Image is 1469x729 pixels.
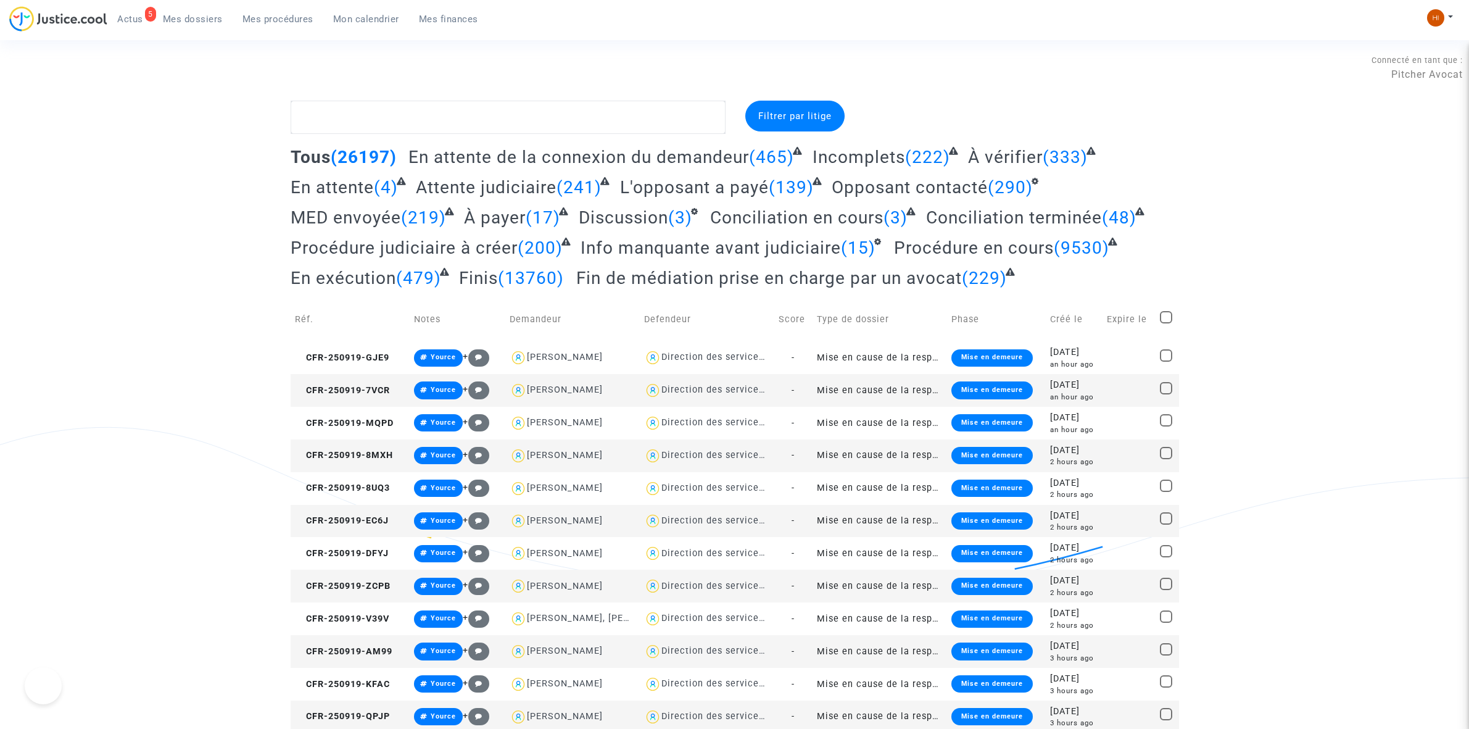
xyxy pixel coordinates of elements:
[813,439,947,472] td: Mise en cause de la responsabilité de l'Etat pour lenteur excessive de la Justice
[510,544,528,562] img: icon-user.svg
[431,517,456,525] span: Yource
[581,238,841,258] span: Info manquante avant judiciaire
[1050,639,1099,653] div: [DATE]
[832,177,988,198] span: Opposant contacté
[527,678,603,689] div: [PERSON_NAME]
[557,177,602,198] span: (241)
[1050,425,1099,435] div: an hour ago
[1050,444,1099,457] div: [DATE]
[951,708,1033,725] div: Mise en demeure
[1050,509,1099,523] div: [DATE]
[951,675,1033,693] div: Mise en demeure
[644,544,662,562] img: icon-user.svg
[951,643,1033,660] div: Mise en demeure
[644,447,662,465] img: icon-user.svg
[518,238,563,258] span: (200)
[813,147,905,167] span: Incomplets
[295,352,389,363] span: CFR-250919-GJE9
[1050,686,1099,696] div: 3 hours ago
[1050,477,1099,490] div: [DATE]
[463,580,489,590] span: +
[951,381,1033,399] div: Mise en demeure
[579,207,668,228] span: Discussion
[813,407,947,439] td: Mise en cause de la responsabilité de l'Etat pour lenteur excessive de la Justice
[947,298,1046,341] td: Phase
[1050,672,1099,686] div: [DATE]
[291,298,410,341] td: Réf.
[968,147,1043,167] span: À vérifier
[510,447,528,465] img: icon-user.svg
[431,386,456,394] span: Yource
[1372,56,1463,65] span: Connecté en tant que :
[1050,588,1099,598] div: 2 hours ago
[1050,620,1099,631] div: 2 hours ago
[463,645,489,656] span: +
[295,679,390,689] span: CFR-250919-KFAC
[510,414,528,432] img: icon-user.svg
[431,581,456,589] span: Yource
[431,680,456,688] span: Yource
[498,268,564,288] span: (13760)
[1046,298,1103,341] td: Créé le
[396,268,441,288] span: (479)
[527,483,603,493] div: [PERSON_NAME]
[576,268,962,288] span: Fin de médiation prise en charge par un avocat
[951,349,1033,367] div: Mise en demeure
[431,419,456,427] span: Yource
[431,712,456,720] span: Yource
[951,447,1033,464] div: Mise en demeure
[905,147,950,167] span: (222)
[463,547,489,557] span: +
[1103,298,1156,341] td: Expire le
[926,207,1102,228] span: Conciliation terminée
[813,668,947,701] td: Mise en cause de la responsabilité de l'Etat pour lenteur excessive de la Justice
[291,177,374,198] span: En attente
[1050,541,1099,555] div: [DATE]
[431,549,456,557] span: Yource
[1050,359,1099,370] div: an hour ago
[792,548,795,559] span: -
[1427,9,1444,27] img: fc99b196863ffcca57bb8fe2645aafd9
[295,515,389,526] span: CFR-250919-EC6J
[769,177,814,198] span: (139)
[644,480,662,498] img: icon-user.svg
[1050,489,1099,500] div: 2 hours ago
[813,298,947,341] td: Type de dossier
[374,177,398,198] span: (4)
[792,483,795,493] span: -
[295,418,394,428] span: CFR-250919-MQPD
[431,353,456,361] span: Yource
[463,710,489,721] span: +
[463,384,489,394] span: +
[463,351,489,362] span: +
[527,450,603,460] div: [PERSON_NAME]
[463,482,489,493] span: +
[527,548,603,559] div: [PERSON_NAME]
[774,298,813,341] td: Score
[1102,207,1136,228] span: (48)
[1050,705,1099,719] div: [DATE]
[291,147,331,167] span: Tous
[333,14,399,25] span: Mon calendrier
[792,418,795,428] span: -
[792,352,795,363] span: -
[242,14,313,25] span: Mes procédures
[107,10,153,28] a: 5Actus
[951,545,1033,562] div: Mise en demeure
[792,385,795,396] span: -
[813,537,947,570] td: Mise en cause de la responsabilité de l'Etat pour lenteur excessive de la Justice
[813,472,947,505] td: Mise en cause de la responsabilité de l'Etat pour lenteur excessive de la Justice
[463,612,489,623] span: +
[459,268,498,288] span: Finis
[644,414,662,432] img: icon-user.svg
[813,602,947,635] td: Mise en cause de la responsabilité de l'Etat pour lenteur excessive de la Justice
[117,14,143,25] span: Actus
[510,643,528,660] img: icon-user.svg
[527,385,603,395] div: [PERSON_NAME]
[661,352,1004,362] div: Direction des services judiciaires du Ministère de la Justice - Bureau FIP4
[401,207,446,228] span: (219)
[463,515,489,525] span: +
[1050,378,1099,392] div: [DATE]
[295,385,390,396] span: CFR-250919-7VCR
[527,711,603,722] div: [PERSON_NAME]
